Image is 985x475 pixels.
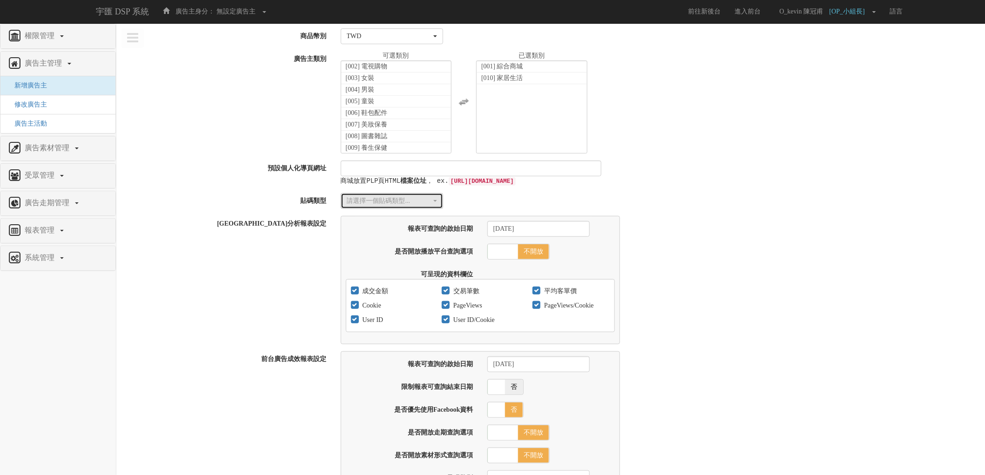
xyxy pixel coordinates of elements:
label: 貼碼類型 [116,193,334,206]
span: [002] 電視購物 [346,63,388,70]
button: TWD [341,28,443,44]
a: 系統管理 [7,251,108,266]
samp: 商城放置PLP頁HTML ， ex. [341,177,516,185]
label: 是否開放走期查詢選項 [339,425,480,437]
label: 前台廣告成效報表設定 [116,351,334,364]
span: 否 [505,380,523,395]
a: 廣告素材管理 [7,141,108,156]
button: 請選擇一個貼碼類型... [341,193,443,209]
a: 廣告走期管理 [7,196,108,211]
span: 不開放 [518,448,549,463]
span: [OP_小組長] [830,8,870,15]
label: 商品幣別 [116,28,334,41]
label: 交易筆數 [451,287,479,296]
strong: 檔案位址 [400,177,426,185]
label: Cookie [360,301,381,310]
label: [GEOGRAPHIC_DATA]分析報表設定 [116,216,334,228]
span: 否 [505,402,523,417]
span: [006] 鞋包配件 [346,109,388,116]
label: User ID/Cookie [451,315,495,325]
span: 廣告主身分： [175,8,215,15]
span: 權限管理 [22,32,59,40]
span: [003] 女裝 [346,74,375,81]
div: 已選類別 [476,51,587,60]
span: 不開放 [518,425,549,440]
div: 可選類別 [341,51,452,60]
span: [010] 家居生活 [481,74,523,81]
span: 無設定廣告主 [216,8,256,15]
label: PageViews/Cookie [542,301,594,310]
label: 報表可查詢的啟始日期 [339,221,480,234]
span: O_kevin 陳冠甫 [775,8,828,15]
a: 修改廣告主 [7,101,47,108]
label: 廣告主類別 [116,51,334,64]
a: 新增廣告主 [7,82,47,89]
div: TWD [347,32,432,41]
span: 報表管理 [22,226,59,234]
span: [005] 童裝 [346,98,375,105]
span: 廣告主管理 [22,59,67,67]
span: 廣告走期管理 [22,199,74,207]
label: 是否開放素材形式查詢選項 [339,448,480,460]
label: PageViews [451,301,482,310]
label: 是否開放播放平台查詢選項 [339,244,480,256]
label: 可呈現的資料欄位 [339,267,480,279]
span: [001] 綜合商城 [481,63,523,70]
span: [004] 男裝 [346,86,375,93]
a: 權限管理 [7,29,108,44]
span: 不開放 [518,244,549,259]
label: 是否優先使用Facebook資料 [339,402,480,415]
span: 廣告素材管理 [22,144,74,152]
span: 受眾管理 [22,171,59,179]
a: 廣告主管理 [7,56,108,71]
span: 系統管理 [22,254,59,261]
span: [007] 美妝保養 [346,121,388,128]
span: [008] 圖書雜誌 [346,133,388,140]
span: [009] 養生保健 [346,144,388,151]
label: User ID [360,315,384,325]
label: 報表可查詢的啟始日期 [339,356,480,369]
label: 平均客單價 [542,287,577,296]
div: 請選擇一個貼碼類型... [347,196,432,206]
a: 受眾管理 [7,168,108,183]
a: 報表管理 [7,223,108,238]
a: 廣告主活動 [7,120,47,127]
label: 預設個人化導頁網址 [116,161,334,173]
code: [URL][DOMAIN_NAME] [449,177,516,186]
label: 限制報表可查詢結束日期 [339,379,480,392]
label: 成交金額 [360,287,389,296]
